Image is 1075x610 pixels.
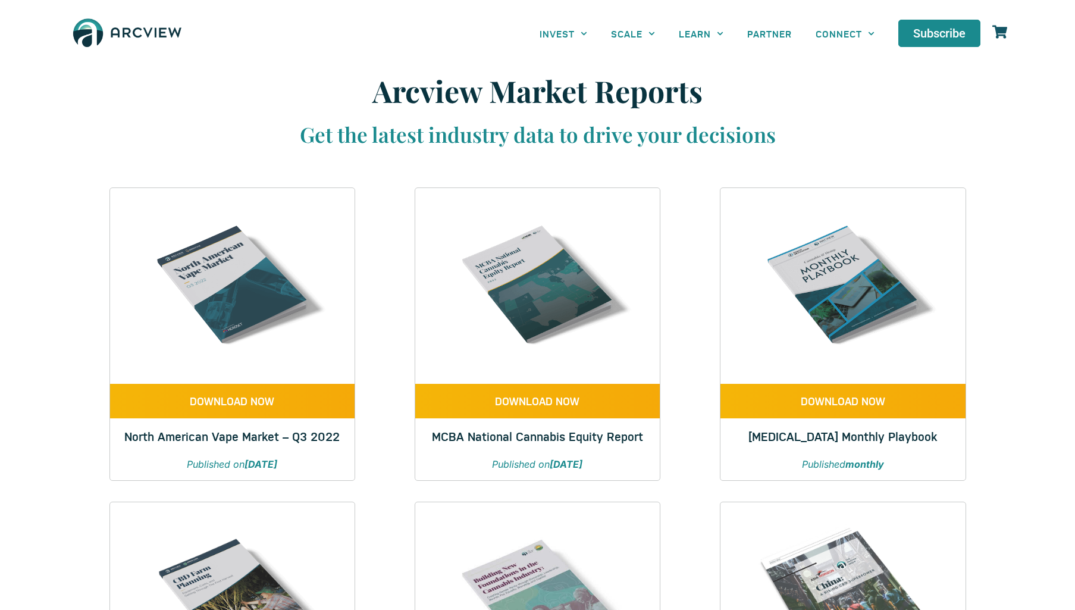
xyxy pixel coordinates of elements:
[122,457,343,471] p: Published on
[528,20,599,47] a: INVEST
[745,188,941,384] img: Cannabis & Hemp Monthly Playbook
[495,396,579,406] span: DOWNLOAD NOW
[804,20,886,47] a: CONNECT
[415,384,660,418] a: DOWNLOAD NOW
[124,428,340,444] a: North American Vape Market – Q3 2022
[190,396,274,406] span: DOWNLOAD NOW
[732,457,953,471] p: Published
[245,458,277,470] strong: [DATE]
[217,121,859,148] h3: Get the latest industry data to drive your decisions
[748,428,937,444] a: [MEDICAL_DATA] Monthly Playbook
[801,396,885,406] span: DOWNLOAD NOW
[845,458,884,470] strong: monthly
[68,12,187,55] img: The Arcview Group
[735,20,804,47] a: PARTNER
[427,457,648,471] p: Published on
[550,458,582,470] strong: [DATE]
[528,20,887,47] nav: Menu
[720,384,965,418] a: DOWNLOAD NOW
[432,428,643,444] a: MCBA National Cannabis Equity Report
[667,20,735,47] a: LEARN
[217,73,859,109] h1: Arcview Market Reports
[913,27,966,39] span: Subscribe
[599,20,667,47] a: SCALE
[134,188,330,384] img: Q3 2022 VAPE REPORT
[110,384,355,418] a: DOWNLOAD NOW
[898,20,980,47] a: Subscribe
